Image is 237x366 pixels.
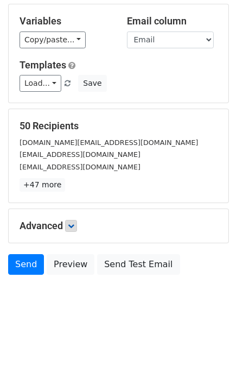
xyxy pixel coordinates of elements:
small: [EMAIL_ADDRESS][DOMAIN_NAME] [20,163,140,171]
a: Send [8,254,44,275]
a: Templates [20,59,66,71]
h5: Advanced [20,220,217,232]
small: [DOMAIN_NAME][EMAIL_ADDRESS][DOMAIN_NAME] [20,138,198,147]
h5: Email column [127,15,218,27]
a: Copy/paste... [20,31,86,48]
h5: 50 Recipients [20,120,217,132]
a: Send Test Email [97,254,180,275]
a: Preview [47,254,94,275]
iframe: Chat Widget [183,314,237,366]
button: Save [78,75,106,92]
a: +47 more [20,178,65,192]
a: Load... [20,75,61,92]
h5: Variables [20,15,111,27]
small: [EMAIL_ADDRESS][DOMAIN_NAME] [20,150,140,159]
